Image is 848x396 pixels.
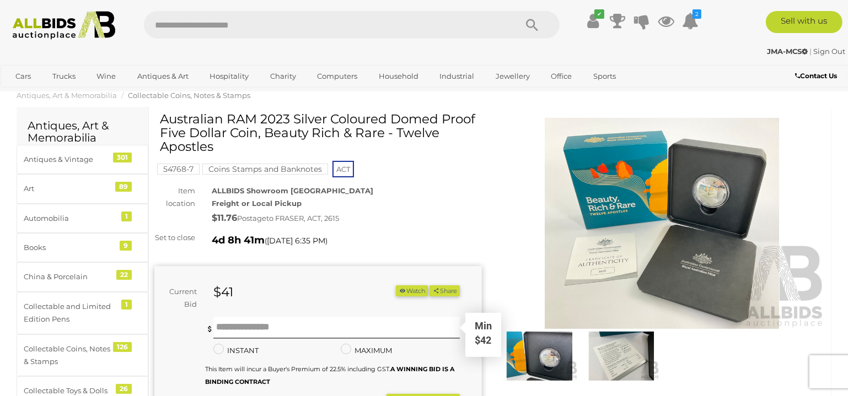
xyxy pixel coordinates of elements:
a: Industrial [432,67,481,85]
a: Books 9 [17,233,148,262]
strong: $41 [213,284,233,300]
a: 2 [682,11,699,31]
div: 126 [113,342,132,352]
span: to FRASER, ACT, 2615 [266,214,339,223]
a: Coins Stamps and Banknotes [202,165,328,173]
a: ✔ [585,11,602,31]
strong: $11.76 [212,213,237,223]
a: Art 89 [17,174,148,203]
a: JMA-MCS [767,47,809,56]
a: [GEOGRAPHIC_DATA] [8,86,101,104]
a: Sports [586,67,623,85]
span: ( ) [265,236,328,245]
a: Antiques & Art [130,67,196,85]
strong: ALLBIDS Showroom [GEOGRAPHIC_DATA] [212,186,373,195]
a: Hospitality [202,67,256,85]
a: Antiques, Art & Memorabilia [17,91,117,100]
a: Automobilia 1 [17,204,148,233]
a: Sell with us [766,11,842,33]
div: Books [24,241,115,254]
a: Collectable and Limited Edition Pens 1 [17,292,148,334]
div: Art [24,182,115,195]
a: Contact Us [795,70,840,82]
div: 26 [116,384,132,394]
a: Trucks [45,67,83,85]
li: Watch this item [396,285,428,297]
mark: 54768-7 [157,164,200,175]
label: INSTANT [213,344,259,357]
div: 9 [120,241,132,251]
div: 301 [113,153,132,162]
a: Jewellery [489,67,537,85]
mark: Coins Stamps and Banknotes [202,164,328,175]
div: Min $42 [466,319,500,355]
img: Australian RAM 2023 Silver Coloured Domed Proof Five Dollar Coin, Beauty Rich & Rare - Twelve Apo... [501,332,578,381]
a: Wine [89,67,123,85]
small: This Item will incur a Buyer's Premium of 22.5% including GST. [205,365,454,386]
div: Set to close [146,231,203,244]
a: China & Porcelain 22 [17,262,148,291]
div: 1 [121,211,132,221]
img: Australian RAM 2023 Silver Coloured Domed Proof Five Dollar Coin, Beauty Rich & Rare - Twelve Apo... [498,118,826,329]
i: ✔ [594,9,604,19]
a: 54768-7 [157,165,200,173]
a: Collectable Coins, Notes & Stamps 126 [17,334,148,377]
div: Item location [146,185,203,210]
b: Contact Us [795,72,837,80]
i: 2 [693,9,701,19]
a: Charity [263,67,303,85]
strong: 4d 8h 41m [212,234,265,246]
strong: JMA-MCS [767,47,808,56]
button: Watch [396,285,428,297]
div: Collectable and Limited Edition Pens [24,300,115,326]
div: Automobilia [24,212,115,225]
label: MAXIMUM [341,344,392,357]
a: Sign Out [813,47,845,56]
div: 22 [116,270,132,280]
div: 1 [121,300,132,310]
a: Collectable Coins, Notes & Stamps [128,91,250,100]
div: 89 [115,182,132,192]
span: ACT [332,161,354,177]
h1: Australian RAM 2023 Silver Coloured Domed Proof Five Dollar Coin, Beauty Rich & Rare - Twelve Apo... [160,112,479,154]
img: Allbids.com.au [7,11,121,40]
a: Cars [8,67,38,85]
span: | [809,47,812,56]
a: Computers [310,67,364,85]
button: Share [430,285,460,297]
h2: Antiques, Art & Memorabilia [28,120,137,144]
div: Current Bid [154,285,205,311]
div: Collectable Coins, Notes & Stamps [24,343,115,368]
a: Antiques & Vintage 301 [17,145,148,174]
img: Australian RAM 2023 Silver Coloured Domed Proof Five Dollar Coin, Beauty Rich & Rare - Twelve Apo... [583,332,660,381]
div: China & Porcelain [24,270,115,283]
div: Postage [212,210,482,226]
strong: Freight or Local Pickup [212,199,302,208]
a: Office [544,67,579,85]
button: Search [504,11,560,39]
span: [DATE] 6:35 PM [267,236,325,246]
div: Antiques & Vintage [24,153,115,166]
a: Household [372,67,426,85]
